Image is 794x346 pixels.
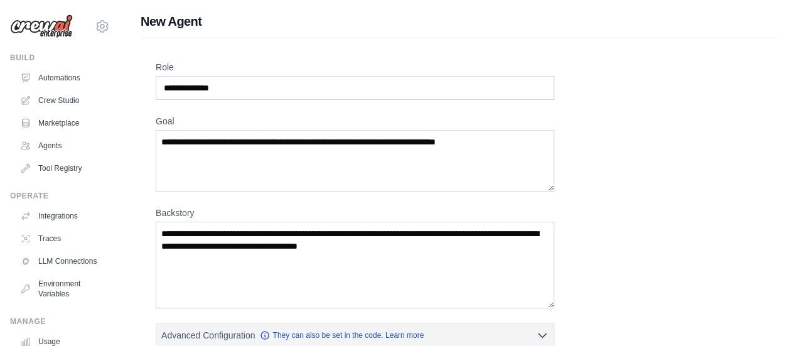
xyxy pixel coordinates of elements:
[10,191,110,201] div: Operate
[15,206,110,226] a: Integrations
[156,61,554,73] label: Role
[156,207,554,219] label: Backstory
[15,113,110,133] a: Marketplace
[15,158,110,178] a: Tool Registry
[15,68,110,88] a: Automations
[10,14,73,38] img: Logo
[15,274,110,304] a: Environment Variables
[141,13,774,30] h1: New Agent
[15,136,110,156] a: Agents
[15,229,110,249] a: Traces
[15,90,110,111] a: Crew Studio
[15,251,110,271] a: LLM Connections
[156,115,554,127] label: Goal
[260,330,424,340] a: They can also be set in the code. Learn more
[10,316,110,327] div: Manage
[161,329,255,342] span: Advanced Configuration
[10,53,110,63] div: Build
